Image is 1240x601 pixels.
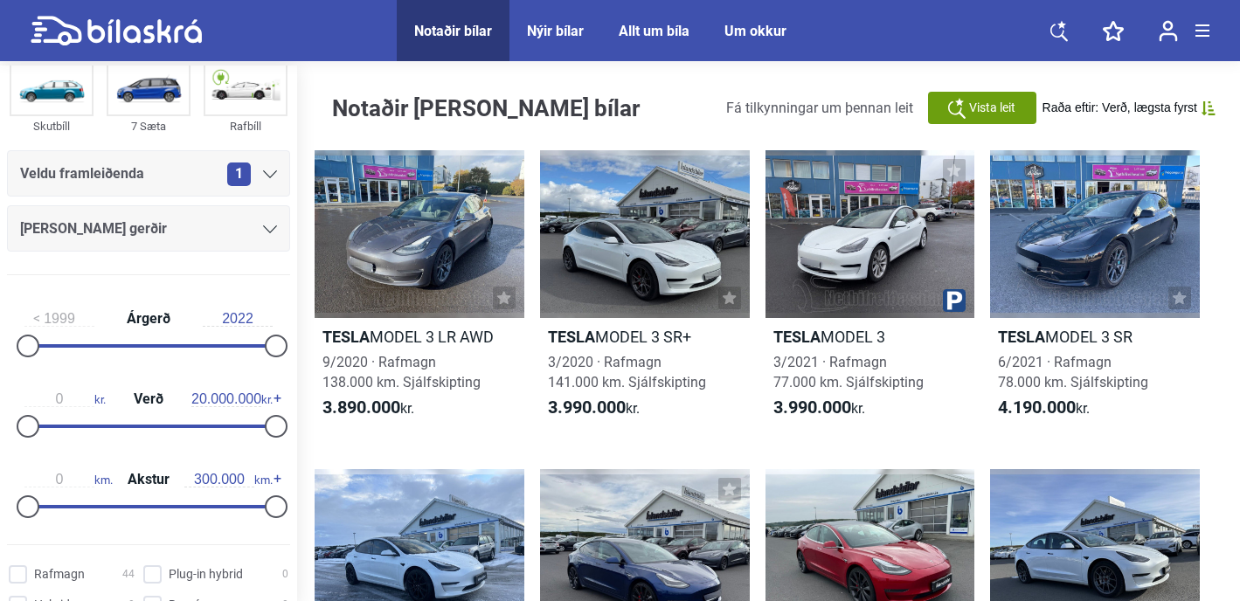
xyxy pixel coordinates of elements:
[1159,20,1178,42] img: user-login.svg
[773,354,924,390] span: 3/2021 · Rafmagn 77.000 km. Sjálfskipting
[998,397,1076,418] b: 4.190.000
[414,23,492,39] a: Notaðir bílar
[548,354,706,390] span: 3/2020 · Rafmagn 141.000 km. Sjálfskipting
[122,565,135,584] span: 44
[191,391,273,407] span: kr.
[990,327,1200,347] h2: MODEL 3 SR
[204,116,287,136] div: Rafbíll
[998,328,1045,346] b: Tesla
[998,397,1090,418] span: kr.
[990,150,1200,434] a: TeslaMODEL 3 SR6/2021 · Rafmagn78.000 km. Sjálfskipting4.190.000kr.
[24,391,106,407] span: kr.
[169,565,243,584] span: Plug-in hybrid
[969,99,1015,117] span: Vista leit
[227,162,251,186] span: 1
[1043,100,1216,115] button: Raða eftir: Verð, lægsta fyrst
[548,328,595,346] b: Tesla
[943,289,966,312] img: parking.png
[10,116,94,136] div: Skutbíll
[123,473,174,487] span: Akstur
[322,397,414,418] span: kr.
[726,100,913,116] span: Fá tilkynningar um þennan leit
[998,354,1148,390] span: 6/2021 · Rafmagn 78.000 km. Sjálfskipting
[548,397,640,418] span: kr.
[107,116,191,136] div: 7 Sæta
[20,162,144,186] span: Veldu framleiðenda
[773,397,851,418] b: 3.990.000
[184,472,273,487] span: km.
[548,397,626,418] b: 3.990.000
[282,565,288,584] span: 0
[540,327,750,347] h2: MODEL 3 SR+
[315,327,524,347] h2: MODEL 3 LR AWD
[765,327,975,347] h2: MODEL 3
[322,354,481,390] span: 9/2020 · Rafmagn 138.000 km. Sjálfskipting
[527,23,584,39] a: Nýir bílar
[619,23,689,39] a: Allt um bíla
[724,23,786,39] a: Um okkur
[773,328,821,346] b: Tesla
[129,392,168,406] span: Verð
[315,150,524,434] a: TeslaMODEL 3 LR AWD9/2020 · Rafmagn138.000 km. Sjálfskipting3.890.000kr.
[122,312,175,326] span: Árgerð
[765,150,975,434] a: TeslaMODEL 33/2021 · Rafmagn77.000 km. Sjálfskipting3.990.000kr.
[332,97,662,120] h1: Notaðir [PERSON_NAME] bílar
[24,472,113,487] span: km.
[322,397,400,418] b: 3.890.000
[322,328,370,346] b: Tesla
[1043,100,1197,115] span: Raða eftir: Verð, lægsta fyrst
[540,150,750,434] a: TeslaMODEL 3 SR+3/2020 · Rafmagn141.000 km. Sjálfskipting3.990.000kr.
[34,565,85,584] span: Rafmagn
[20,217,167,241] span: [PERSON_NAME] gerðir
[773,397,865,418] span: kr.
